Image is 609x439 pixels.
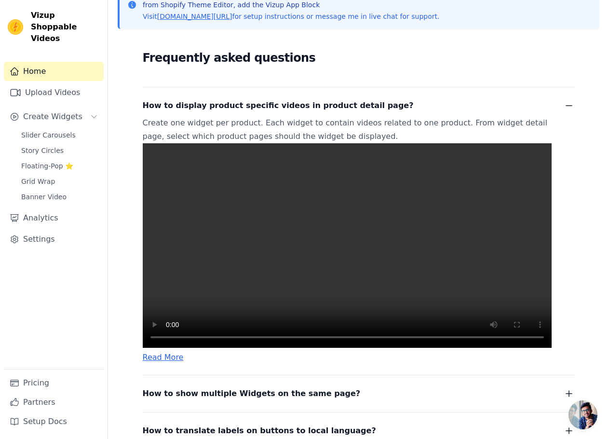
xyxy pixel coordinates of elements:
[15,190,104,204] a: Banner Video
[4,412,104,431] a: Setup Docs
[15,128,104,142] a: Slider Carousels
[31,10,100,44] span: Vizup Shoppable Videos
[23,111,82,123] span: Create Widgets
[21,146,64,155] span: Story Circles
[15,144,104,157] a: Story Circles
[143,387,575,400] button: How to show multiple Widgets on the same page?
[157,13,232,20] a: [DOMAIN_NAME][URL]
[143,12,439,21] p: Visit for setup instructions or message me in live chat for support.
[4,208,104,228] a: Analytics
[143,353,184,362] a: Read More
[143,48,575,68] h2: Frequently asked questions
[4,393,104,412] a: Partners
[21,192,67,202] span: Banner Video
[21,161,73,171] span: Floating-Pop ⭐
[143,99,575,112] button: How to display product specific videos in product detail page?
[143,116,552,348] p: Create one widget per product. Each widget to contain videos related to one product. From widget ...
[4,62,104,81] a: Home
[15,159,104,173] a: Floating-Pop ⭐
[143,99,414,112] span: How to display product specific videos in product detail page?
[143,424,376,438] span: How to translate labels on buttons to local language?
[143,424,575,438] button: How to translate labels on buttons to local language?
[21,130,76,140] span: Slider Carousels
[15,175,104,188] a: Grid Wrap
[143,387,361,400] span: How to show multiple Widgets on the same page?
[4,83,104,102] a: Upload Videos
[568,400,597,429] div: Open chat
[8,19,23,35] img: Vizup
[21,177,55,186] span: Grid Wrap
[4,230,104,249] a: Settings
[4,373,104,393] a: Pricing
[4,107,104,126] button: Create Widgets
